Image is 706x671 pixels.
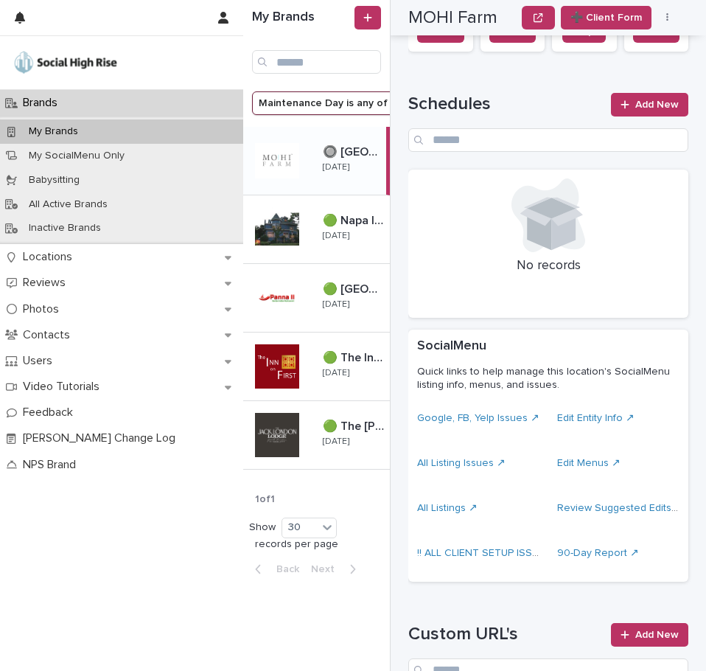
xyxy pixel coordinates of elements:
[557,458,621,468] a: Edit Menus ↗
[417,503,478,513] a: All Listings ↗
[17,96,69,110] p: Brands
[561,6,651,29] button: ➕ Client Form
[17,380,111,394] p: Video Tutorials
[17,250,84,264] p: Locations
[17,328,82,342] p: Contacts
[557,413,635,423] a: Edit Entity Info ↗
[249,521,276,534] p: Show
[635,100,679,110] span: Add New
[611,623,688,647] a: Add New
[417,413,539,423] a: Google, FB, Yelp Issues ↗
[252,91,447,115] button: Maintenance Day
[17,174,91,187] p: Babysitting
[408,7,497,29] h2: MOHI Farm
[17,458,88,472] p: NPS Brand
[408,94,602,115] h1: Schedules
[611,93,688,117] a: Add New
[17,431,187,445] p: [PERSON_NAME] Change Log
[243,333,390,401] a: 🟢 The Inn on First🟢 The Inn on First [DATE]
[243,563,305,576] button: Back
[268,564,299,574] span: Back
[17,406,85,420] p: Feedback
[417,338,486,355] h2: SocialMenu
[17,222,113,234] p: Inactive Brands
[323,279,387,296] p: 🟢 Panna II Garden Indian Restaurant
[12,48,119,77] img: o5DnuTxEQV6sW9jFYBBf
[323,348,387,365] p: 🟢 The Inn on First
[417,458,506,468] a: All Listing Issues ↗
[323,231,349,241] p: [DATE]
[557,503,683,513] a: Review Suggested Edits ↗
[311,564,343,574] span: Next
[17,198,119,211] p: All Active Brands
[323,417,387,434] p: 🟢 The Jack London Lodge
[252,50,381,74] input: Search
[323,437,349,447] p: [DATE]
[255,538,338,551] p: records per page
[408,624,602,645] h1: Custom URL's
[252,10,352,26] h1: My Brands
[17,354,64,368] p: Users
[17,150,136,162] p: My SocialMenu Only
[635,630,679,640] span: Add New
[243,127,390,195] a: 🔘 [GEOGRAPHIC_DATA]🔘 [GEOGRAPHIC_DATA] [DATE]
[305,563,368,576] button: Next
[323,211,387,228] p: 🟢 Napa Inn
[417,365,674,392] p: Quick links to help manage this location's SocialMenu listing info, menus, and issues.
[323,142,383,159] p: 🔘 MOHI Farm
[282,519,318,536] div: 30
[417,258,679,274] p: No records
[243,195,390,264] a: 🟢 Napa Inn🟢 Napa Inn [DATE]
[17,125,90,138] p: My Brands
[17,302,71,316] p: Photos
[323,162,349,173] p: [DATE]
[243,481,287,518] p: 1 of 1
[557,548,639,558] a: 90-Day Report ↗
[570,10,642,25] span: ➕ Client Form
[408,128,688,152] input: Search
[417,548,570,558] a: !! ALL CLIENT SETUP ISSUES !! ↗
[323,368,349,378] p: [DATE]
[243,401,390,470] a: 🟢 The [PERSON_NAME] Lodge🟢 The [PERSON_NAME] Lodge [DATE]
[243,264,390,333] a: 🟢 [GEOGRAPHIC_DATA] Indian Restaurant🟢 [GEOGRAPHIC_DATA] Indian Restaurant [DATE]
[323,299,349,310] p: [DATE]
[17,276,77,290] p: Reviews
